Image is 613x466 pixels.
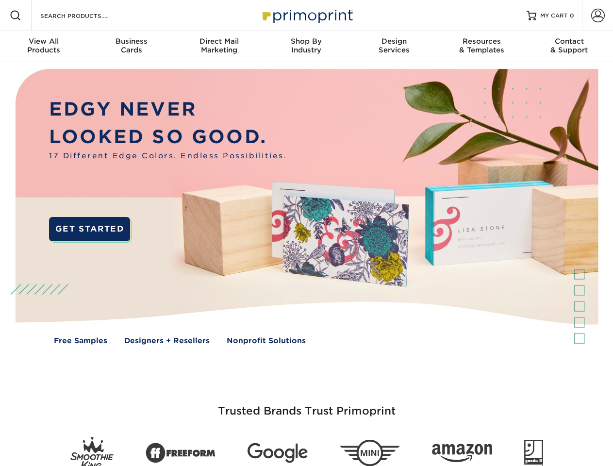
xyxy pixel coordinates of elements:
p: EDGY NEVER [49,96,287,123]
span: Business [87,37,175,46]
span: Shop By [263,37,350,46]
h3: Trusted Brands Trust Primoprint [23,382,591,429]
img: Primoprint [258,5,355,26]
p: LOOKED SO GOOD. [49,123,287,151]
a: Direct MailMarketing [175,31,263,62]
div: Services [350,37,438,54]
span: MY CART [540,12,568,20]
a: DesignServices [350,31,438,62]
img: Amazon [432,444,492,463]
span: Direct Mail [175,37,263,46]
a: Resources& Templates [438,31,525,62]
a: Free Samples [54,335,107,347]
a: Designers + Resellers [124,335,210,347]
div: Cards [87,37,175,54]
span: Contact [526,37,613,46]
div: Industry [263,37,350,54]
img: Goodwill [524,440,543,466]
a: BusinessCards [87,31,175,62]
a: Contact& Support [526,31,613,62]
img: Google [248,443,308,463]
div: & Support [526,37,613,54]
a: Nonprofit Solutions [227,335,306,347]
div: Marketing [175,37,263,54]
div: & Templates [438,37,525,54]
input: SEARCH PRODUCTS..... [39,10,134,21]
a: GET STARTED [49,217,130,241]
a: Shop ByIndustry [263,31,350,62]
span: Resources [438,37,525,46]
span: 0 [570,12,574,19]
span: 17 Different Edge Colors. Endless Possibilities. [49,150,287,162]
span: Design [350,37,438,46]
